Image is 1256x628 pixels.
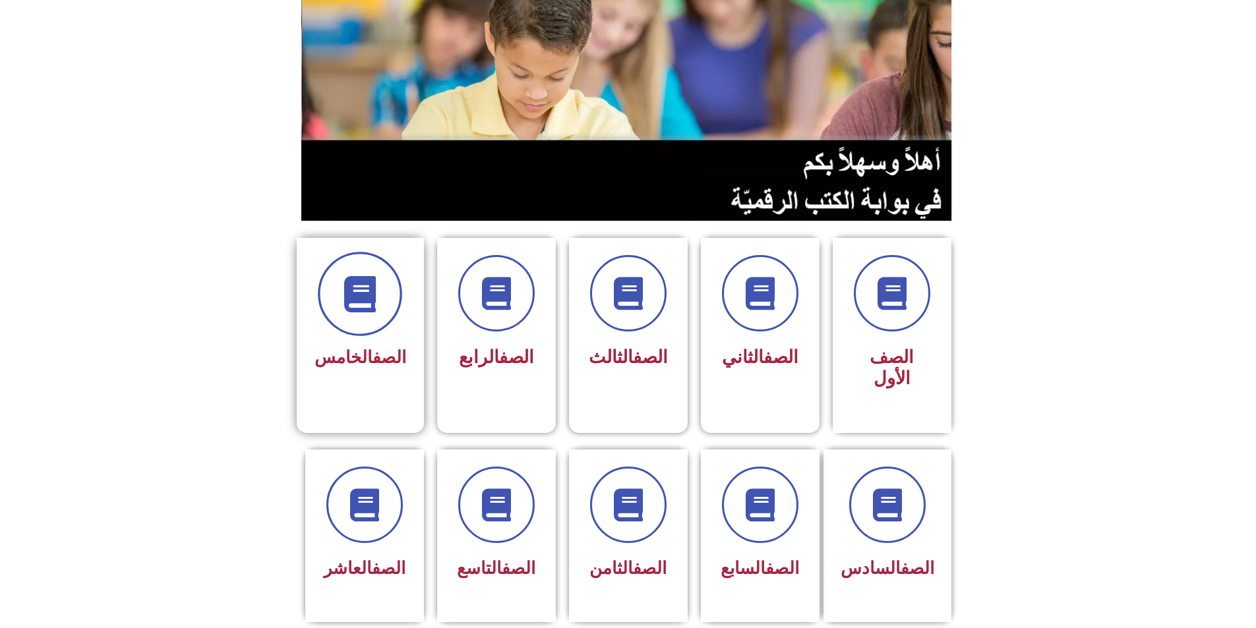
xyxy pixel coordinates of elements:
a: الصف [373,347,406,367]
span: السابع [721,558,799,578]
a: الصف [372,558,405,578]
a: الصف [901,558,934,578]
a: الصف [633,347,668,368]
span: الثالث [589,347,668,368]
span: التاسع [457,558,535,578]
a: الصف [763,347,798,368]
a: الصف [499,347,534,368]
span: الثاني [722,347,798,368]
span: الثامن [589,558,667,578]
a: الصف [633,558,667,578]
span: الخامس [314,347,406,367]
span: العاشر [324,558,405,578]
span: الصف الأول [870,347,914,389]
span: السادس [841,558,934,578]
a: الصف [502,558,535,578]
span: الرابع [459,347,534,368]
a: الصف [765,558,799,578]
